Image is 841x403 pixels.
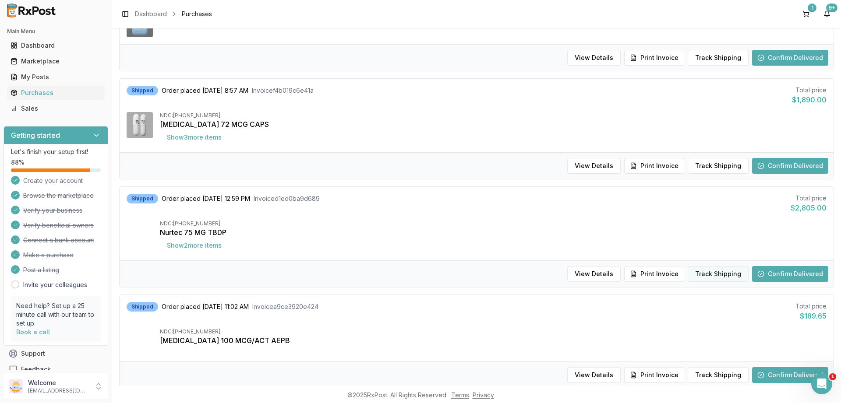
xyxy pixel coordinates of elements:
[16,328,50,336] a: Book a call
[135,10,167,18] a: Dashboard
[127,86,158,95] div: Shipped
[808,4,816,12] div: 1
[160,112,827,119] div: NDC: [PHONE_NUMBER]
[752,367,828,383] button: Confirm Delivered
[829,373,836,380] span: 1
[127,220,153,246] img: Nurtec 75 MG TBDP
[799,7,813,21] button: 1
[160,328,827,335] div: NDC: [PHONE_NUMBER]
[23,251,74,259] span: Make a purchase
[567,50,621,66] button: View Details
[795,311,827,321] div: $189.65
[252,86,314,95] span: Invoice f4b019c6e41a
[160,130,229,145] button: Show3more items
[7,85,105,101] a: Purchases
[7,69,105,85] a: My Posts
[23,221,94,230] span: Verify beneficial owners
[28,387,89,394] p: [EMAIL_ADDRESS][DOMAIN_NAME]
[4,346,108,361] button: Support
[4,102,108,116] button: Sales
[624,158,684,174] button: Print Invoice
[624,266,684,282] button: Print Invoice
[791,203,827,213] div: $2,805.00
[7,38,105,53] a: Dashboard
[11,88,101,97] div: Purchases
[254,194,320,203] span: Invoice d1ed0ba9d689
[792,86,827,95] div: Total price
[11,41,101,50] div: Dashboard
[4,39,108,53] button: Dashboard
[688,158,749,174] button: Track Shipping
[567,266,621,282] button: View Details
[182,10,212,18] span: Purchases
[23,176,83,185] span: Create your account
[791,194,827,203] div: Total price
[7,28,105,35] h2: Main Menu
[4,70,108,84] button: My Posts
[792,95,827,105] div: $1,890.00
[162,194,250,203] span: Order placed [DATE] 12:59 PM
[688,367,749,383] button: Track Shipping
[252,302,318,311] span: Invoice a9ce3920e424
[9,379,23,393] img: User avatar
[688,266,749,282] button: Track Shipping
[127,112,153,138] img: Linzess 72 MCG CAPS
[473,391,494,399] a: Privacy
[160,238,229,253] button: Show2more items
[567,158,621,174] button: View Details
[752,50,828,66] button: Confirm Delivered
[826,4,837,12] div: 9+
[162,302,249,311] span: Order placed [DATE] 11:02 AM
[624,367,684,383] button: Print Invoice
[820,7,834,21] button: 9+
[624,50,684,66] button: Print Invoice
[4,86,108,100] button: Purchases
[4,4,60,18] img: RxPost Logo
[23,280,87,289] a: Invite your colleagues
[160,220,827,227] div: NDC: [PHONE_NUMBER]
[451,391,469,399] a: Terms
[795,302,827,311] div: Total price
[127,194,158,203] div: Shipped
[23,236,94,245] span: Connect a bank account
[7,53,105,69] a: Marketplace
[160,335,827,346] div: [MEDICAL_DATA] 100 MCG/ACT AEPB
[160,227,827,238] div: Nurtec 75 MG TBDP
[28,378,89,387] p: Welcome
[11,73,101,81] div: My Posts
[127,328,153,354] img: Arnuity Ellipta 100 MCG/ACT AEPB
[11,147,101,156] p: Let's finish your setup first!
[567,367,621,383] button: View Details
[11,158,25,167] span: 88 %
[11,130,60,140] h3: Getting started
[23,266,59,274] span: Post a listing
[16,301,95,328] p: Need help? Set up a 25 minute call with our team to set up.
[4,54,108,68] button: Marketplace
[21,365,51,374] span: Feedback
[7,101,105,116] a: Sales
[752,266,828,282] button: Confirm Delivered
[23,206,82,215] span: Verify your business
[752,158,828,174] button: Confirm Delivered
[811,373,832,394] iframe: Intercom live chat
[11,104,101,113] div: Sales
[23,191,94,200] span: Browse the marketplace
[127,302,158,312] div: Shipped
[4,361,108,377] button: Feedback
[162,86,248,95] span: Order placed [DATE] 8:57 AM
[11,57,101,66] div: Marketplace
[160,119,827,130] div: [MEDICAL_DATA] 72 MCG CAPS
[135,10,212,18] nav: breadcrumb
[688,50,749,66] button: Track Shipping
